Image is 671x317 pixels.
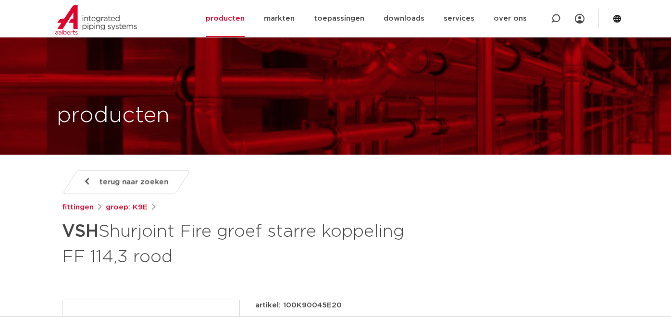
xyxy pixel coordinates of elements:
strong: VSH [62,223,99,240]
span: terug naar zoeken [99,174,168,190]
p: artikel: 100K90045E20 [255,300,342,311]
a: terug naar zoeken [62,170,191,194]
h1: Shurjoint Fire groef starre koppeling FF 114,3 rood [62,217,423,269]
a: fittingen [62,202,94,213]
h1: producten [57,100,170,131]
a: groep: K9E [106,202,148,213]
